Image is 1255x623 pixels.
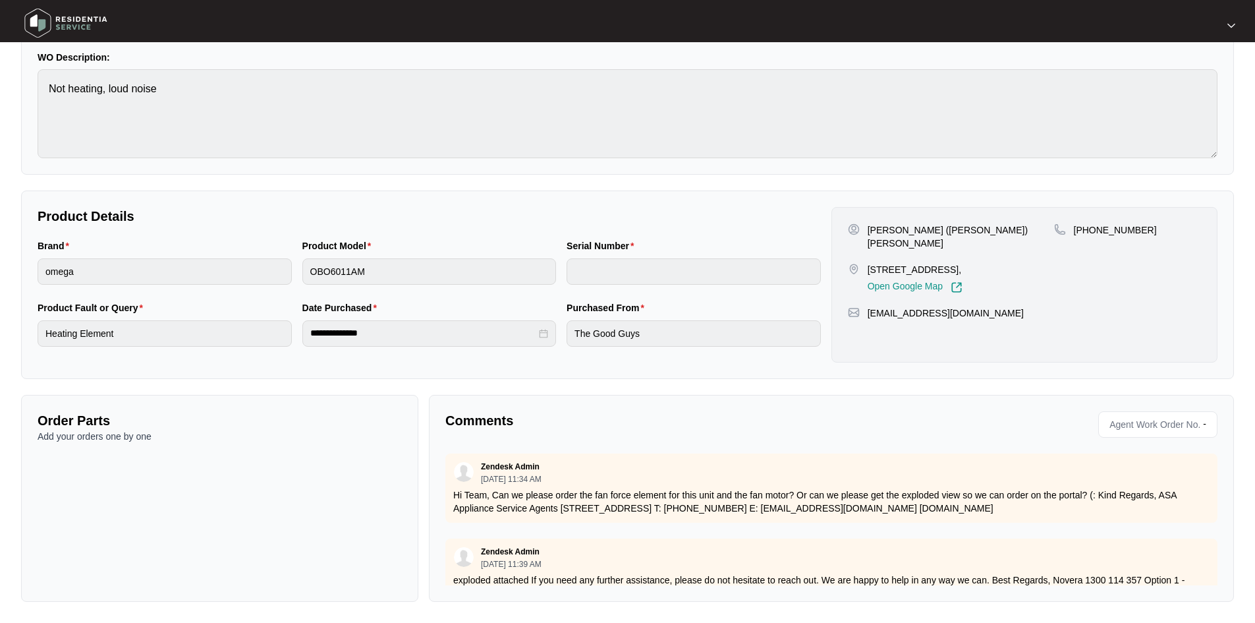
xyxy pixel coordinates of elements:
input: Purchased From [567,320,821,347]
label: Date Purchased [302,301,382,314]
p: WO Description: [38,51,1217,64]
label: Purchased From [567,301,650,314]
img: dropdown arrow [1227,22,1235,29]
p: Order Parts [38,411,402,430]
p: [PHONE_NUMBER] [1074,223,1157,237]
p: Product Details [38,207,821,225]
img: Link-External [951,282,962,293]
p: exploded attached If you need any further assistance, please do not hesitate to reach out. We are... [453,574,1210,600]
span: Agent Work Order No. [1104,415,1200,434]
textarea: Not heating, loud noise [38,69,1217,158]
p: Zendesk Admin [481,461,540,472]
input: Product Model [302,258,557,285]
p: Add your orders one by one [38,430,402,443]
p: [DATE] 11:34 AM [481,475,542,483]
img: residentia service logo [20,3,112,43]
label: Product Fault or Query [38,301,148,314]
input: Serial Number [567,258,821,285]
label: Product Model [302,239,377,252]
p: [EMAIL_ADDRESS][DOMAIN_NAME] [868,307,1024,320]
img: user-pin [848,223,860,235]
p: - [1203,415,1212,434]
img: user.svg [454,547,474,567]
p: [DATE] 11:39 AM [481,560,542,568]
label: Serial Number [567,239,639,252]
img: map-pin [1054,223,1066,235]
p: [STREET_ADDRESS], [868,263,962,276]
p: [PERSON_NAME] ([PERSON_NAME]) [PERSON_NAME] [868,223,1054,250]
img: map-pin [848,263,860,275]
p: Hi Team, Can we please order the fan force element for this unit and the fan motor? Or can we ple... [453,489,1210,515]
p: Zendesk Admin [481,547,540,557]
p: Comments [445,411,822,430]
input: Date Purchased [310,326,537,340]
input: Product Fault or Query [38,320,292,347]
a: Open Google Map [868,282,962,293]
img: user.svg [454,462,474,482]
img: map-pin [848,307,860,318]
input: Brand [38,258,292,285]
label: Brand [38,239,74,252]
